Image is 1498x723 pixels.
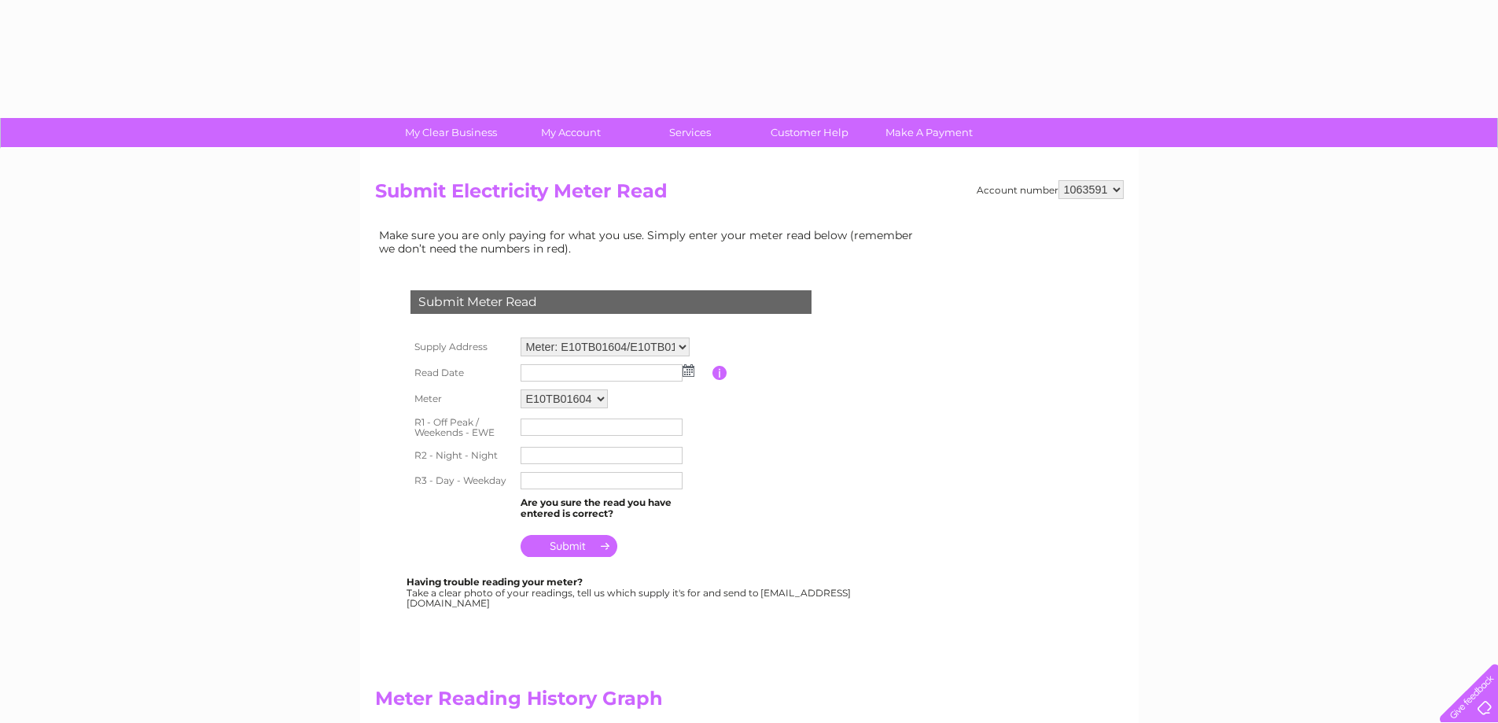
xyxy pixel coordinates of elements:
div: Take a clear photo of your readings, tell us which supply it's for and send to [EMAIL_ADDRESS][DO... [407,577,853,609]
a: My Clear Business [386,118,516,147]
h2: Submit Electricity Meter Read [375,180,1124,210]
td: Make sure you are only paying for what you use. Simply enter your meter read below (remember we d... [375,225,926,258]
th: R2 - Night - Night [407,443,517,468]
img: ... [683,364,694,377]
a: My Account [506,118,635,147]
b: Having trouble reading your meter? [407,576,583,588]
div: Submit Meter Read [410,290,812,314]
th: Supply Address [407,334,517,360]
td: Are you sure the read you have entered is correct? [517,493,712,523]
div: Account number [977,180,1124,199]
a: Services [625,118,755,147]
a: Customer Help [745,118,874,147]
th: Read Date [407,360,517,385]
th: R1 - Off Peak / Weekends - EWE [407,412,517,444]
input: Submit [521,535,617,557]
input: Information [712,366,727,380]
a: Make A Payment [864,118,994,147]
th: R3 - Day - Weekday [407,468,517,493]
th: Meter [407,385,517,412]
h2: Meter Reading History Graph [375,688,926,717]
